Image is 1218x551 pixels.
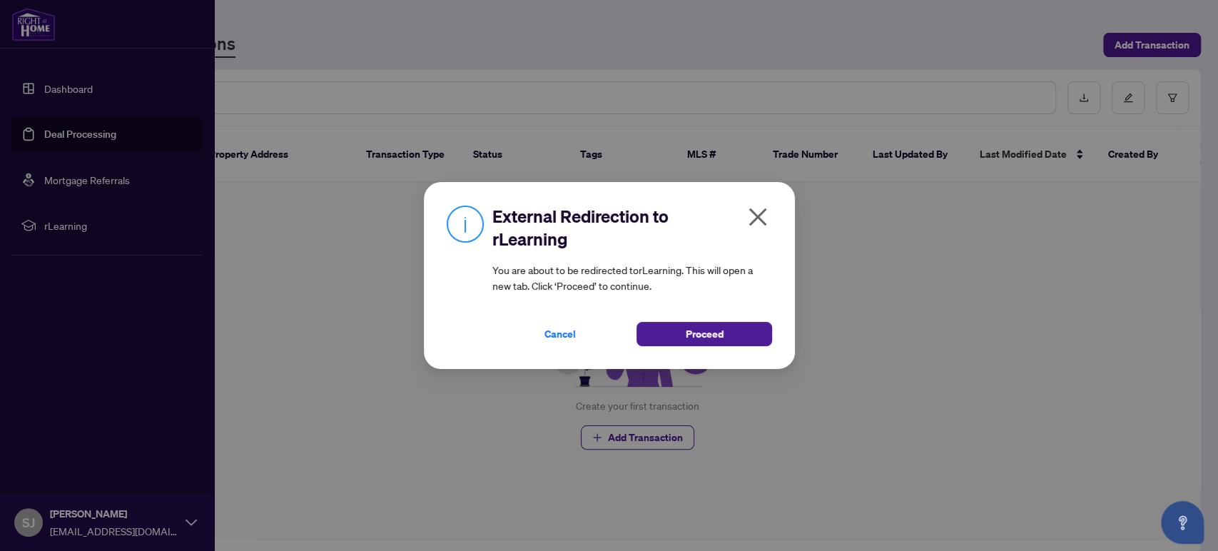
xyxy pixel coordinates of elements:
[492,322,628,346] button: Cancel
[447,205,484,243] img: Info Icon
[544,323,576,345] span: Cancel
[492,205,772,251] h2: External Redirection to rLearning
[636,322,772,346] button: Proceed
[492,205,772,346] div: You are about to be redirected to rLearning . This will open a new tab. Click ‘Proceed’ to continue.
[685,323,723,345] span: Proceed
[746,206,769,228] span: close
[1161,501,1204,544] button: Open asap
